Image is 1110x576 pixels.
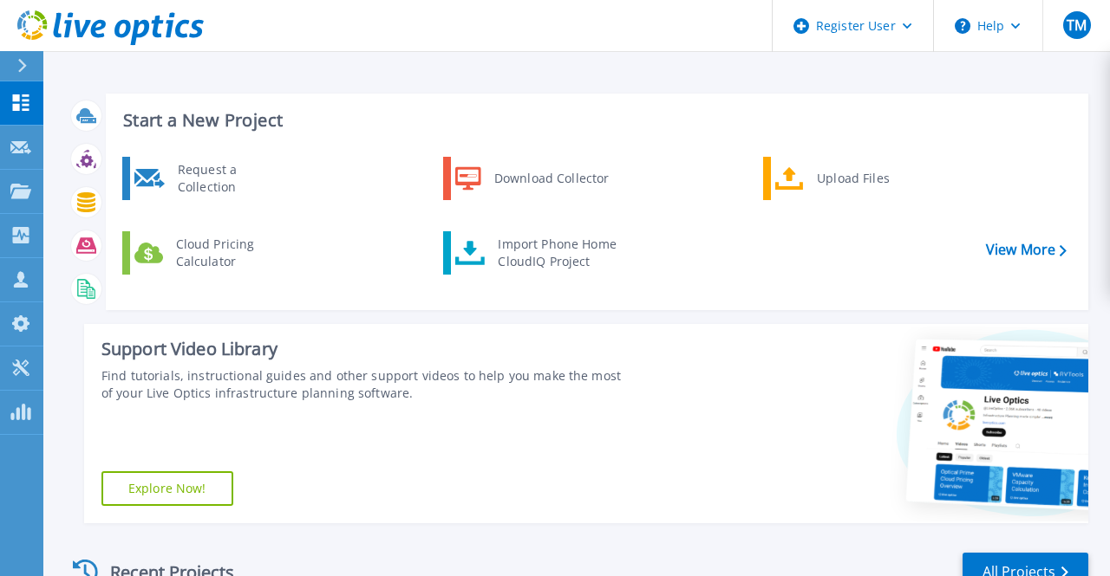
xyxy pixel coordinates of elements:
[486,161,617,196] div: Download Collector
[123,111,1066,130] h3: Start a New Project
[1067,18,1087,32] span: TM
[443,157,621,200] a: Download Collector
[122,157,300,200] a: Request a Collection
[808,161,937,196] div: Upload Files
[101,367,624,402] div: Find tutorials, instructional guides and other support videos to help you make the most of your L...
[169,161,296,196] div: Request a Collection
[101,471,233,506] a: Explore Now!
[167,236,296,270] div: Cloud Pricing Calculator
[101,338,624,360] div: Support Video Library
[489,236,624,270] div: Import Phone Home CloudIQ Project
[986,242,1067,258] a: View More
[122,231,300,275] a: Cloud Pricing Calculator
[763,157,941,200] a: Upload Files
